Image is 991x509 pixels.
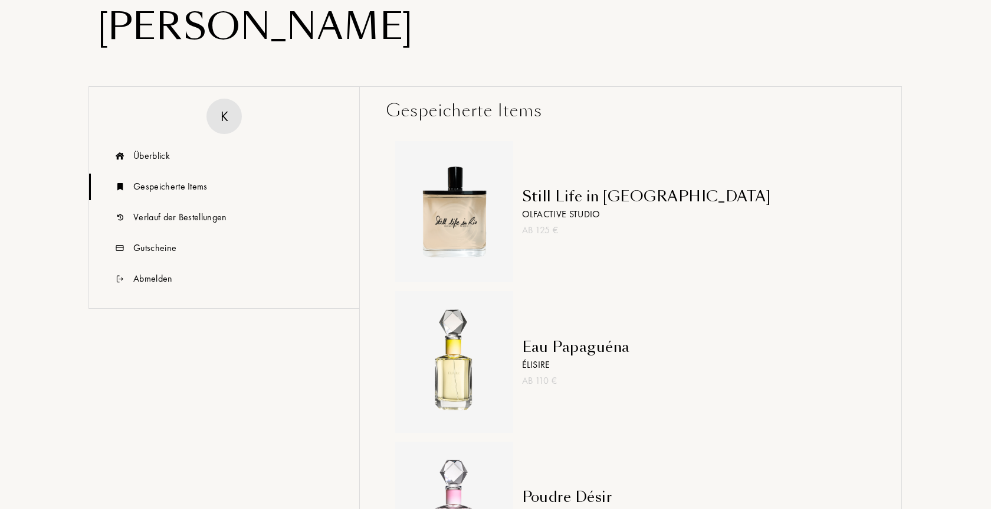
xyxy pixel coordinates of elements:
div: Ab 125 € [522,223,771,237]
img: icn_overview.svg [113,143,127,169]
img: icn_book.svg [113,174,127,200]
div: Gespeicherte Items [133,180,208,194]
img: icn_logout.svg [113,266,127,292]
img: Still Life in Rio [401,159,507,265]
div: Überblick [133,149,170,163]
img: icn_history.svg [113,204,127,231]
img: Eau Papaguéna [401,309,507,415]
div: K [221,106,228,126]
div: Abmelden [133,272,173,286]
a: Still Life in RioStill Life in [GEOGRAPHIC_DATA]Olfactive StudioAb 125 € [386,141,875,283]
div: Still Life in [GEOGRAPHIC_DATA] [522,186,771,207]
div: Ab 110 € [522,373,630,387]
a: Eau PapaguénaEau PapaguénaÉlisireAb 110 € [386,291,875,433]
div: Gutscheine [133,241,176,255]
div: Eau Papaguéna [522,336,630,357]
div: Olfactive Studio [522,207,771,221]
div: Élisire [522,357,630,371]
div: Gespeicherte Items [386,99,875,123]
div: Poudre Désir [522,487,612,508]
div: [PERSON_NAME] [97,4,894,51]
img: icn_code.svg [113,235,127,262]
div: Verlauf der Bestellungen [133,210,227,224]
